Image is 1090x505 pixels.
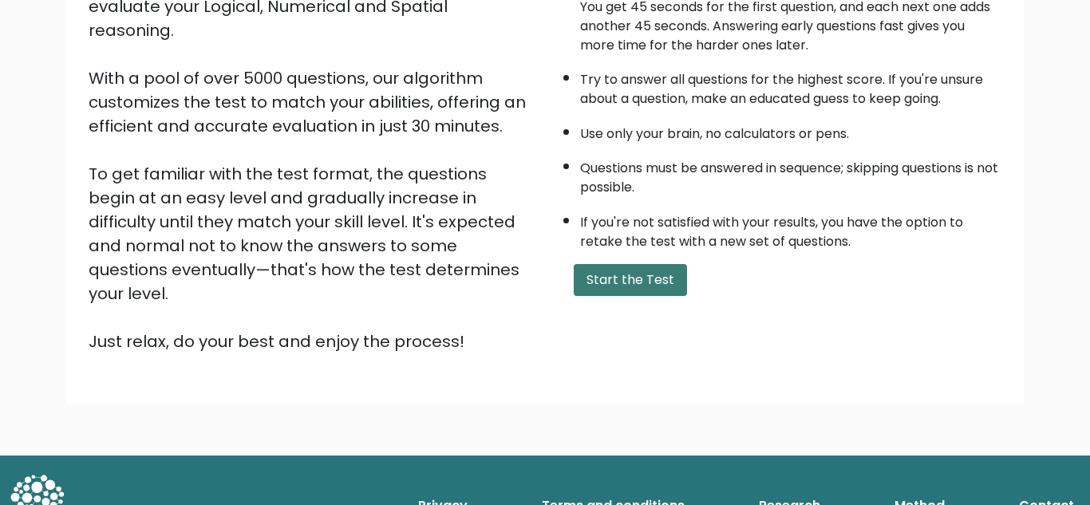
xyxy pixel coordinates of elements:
[580,205,1001,251] li: If you're not satisfied with your results, you have the option to retake the test with a new set ...
[574,264,687,296] button: Start the Test
[580,151,1001,197] li: Questions must be answered in sequence; skipping questions is not possible.
[580,62,1001,108] li: Try to answer all questions for the highest score. If you're unsure about a question, make an edu...
[580,116,1001,144] li: Use only your brain, no calculators or pens.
